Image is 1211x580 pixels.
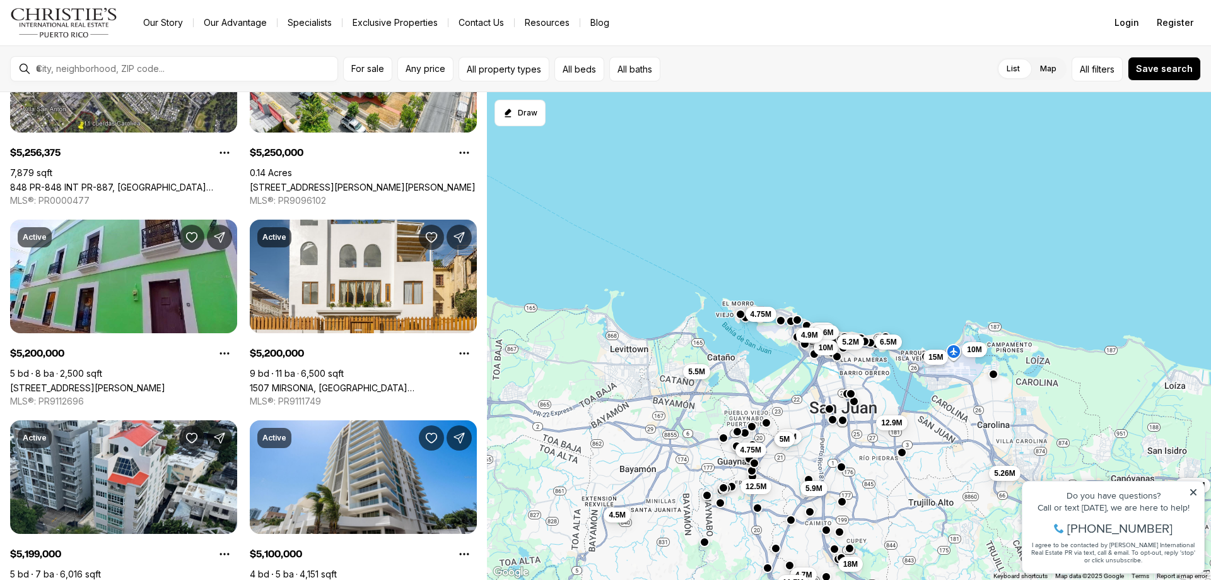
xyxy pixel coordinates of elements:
[580,14,619,32] a: Blog
[10,382,165,393] a: 209 SAN FRANCISCO ST, SAN JUAN PR, 00901
[795,570,812,580] span: 4.7M
[10,8,118,38] img: logo
[459,57,549,81] button: All property types
[1128,57,1201,81] button: Save search
[683,364,710,379] button: 5.5M
[989,466,1020,481] button: 5.26M
[1080,62,1089,76] span: All
[447,225,472,250] button: Share Property
[740,479,771,494] button: 12.5M
[212,542,237,567] button: Property options
[1072,57,1123,81] button: Allfilters
[1136,64,1193,74] span: Save search
[746,307,776,322] button: 4.75M
[928,352,943,362] span: 15M
[351,64,384,74] span: For sale
[448,14,514,32] button: Contact Us
[746,482,766,492] span: 12.5M
[838,557,863,572] button: 18M
[250,382,477,393] a: 1507 MIRSONIA, SAN JUAN PR, 00911
[10,182,237,192] a: 848 PR-848 INT PR-887, CAROLINA PR, 00984
[735,442,766,458] button: 4.75M
[880,337,897,347] span: 6.5M
[997,57,1030,80] label: List
[1149,10,1201,35] button: Register
[207,425,232,451] button: Share Property
[212,140,237,165] button: Property options
[23,232,47,242] p: Active
[751,309,771,319] span: 4.75M
[1114,18,1139,28] span: Login
[342,14,448,32] a: Exclusive Properties
[343,57,392,81] button: For sale
[1092,62,1114,76] span: filters
[179,225,204,250] button: Save Property: 209 SAN FRANCISCO ST
[52,59,157,72] span: [PHONE_NUMBER]
[13,40,182,49] div: Call or text [DATE], we are here to help!
[837,334,864,350] button: 5.2M
[843,559,858,569] span: 18M
[212,341,237,366] button: Property options
[967,345,981,355] span: 10M
[609,57,660,81] button: All baths
[1157,18,1193,28] span: Register
[494,100,546,126] button: Start drawing
[962,342,986,357] button: 10M
[876,415,907,430] button: 12.9M
[923,350,948,365] button: 15M
[16,78,180,102] span: I agree to be contacted by [PERSON_NAME] International Real Estate PR via text, call & email. To ...
[809,323,836,338] button: 7.2M
[994,468,1015,478] span: 5.26M
[515,14,580,32] a: Resources
[780,434,790,444] span: 5M
[452,341,477,366] button: Property options
[554,57,604,81] button: All beds
[13,28,182,37] div: Do you have questions?
[805,483,822,494] span: 5.9M
[447,425,472,451] button: Share Property
[250,182,476,192] a: 1430 WILSON ST, SAN JUAN PR, 00907
[875,334,902,350] button: 6.5M
[812,325,839,340] button: 5.6M
[419,225,444,250] button: Save Property: 1507 MIRSONIA
[609,510,626,520] span: 4.5M
[777,429,802,444] button: 10M
[278,14,342,32] a: Specialists
[800,481,828,496] button: 5.9M
[1107,10,1147,35] button: Login
[775,432,795,447] button: 5M
[262,433,286,443] p: Active
[796,328,823,343] button: 4.9M
[207,225,232,250] button: Share Property
[23,433,47,443] p: Active
[452,140,477,165] button: Property options
[419,425,444,451] button: Save Property: 540 DE LA CONSTITUCION AVE #1202
[842,337,859,347] span: 5.2M
[740,445,761,455] span: 4.75M
[604,507,631,523] button: 4.5M
[452,542,477,567] button: Property options
[814,325,831,335] span: 7.2M
[194,14,277,32] a: Our Advantage
[819,343,833,353] span: 10M
[1030,57,1067,80] label: Map
[397,57,453,81] button: Any price
[406,64,445,74] span: Any price
[262,232,286,242] p: Active
[881,418,902,428] span: 12.9M
[801,330,818,340] span: 4.9M
[688,367,705,377] span: 5.5M
[133,14,193,32] a: Our Story
[179,425,204,451] button: Save Property: 1800 MCLEARY #PH2
[814,340,838,355] button: 10M
[817,328,834,338] span: 5.6M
